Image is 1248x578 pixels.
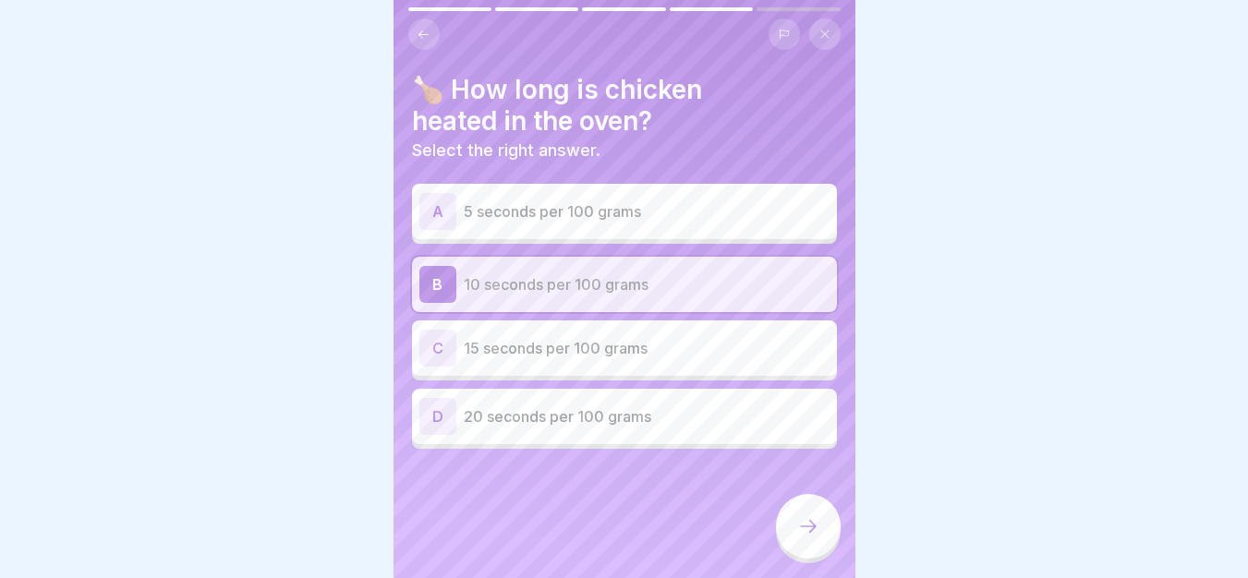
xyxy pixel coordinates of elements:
p: 10 seconds per 100 grams [464,273,830,295]
div: C [419,330,456,367]
div: D [419,398,456,435]
div: A [419,193,456,230]
p: 5 seconds per 100 grams [464,200,830,223]
h4: 🍗 How long is chicken heated in the oven? [412,74,837,137]
div: B [419,266,456,303]
p: 15 seconds per 100 grams [464,337,830,359]
p: 20 seconds per 100 grams [464,405,830,427]
p: Select the right answer. [412,140,837,161]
